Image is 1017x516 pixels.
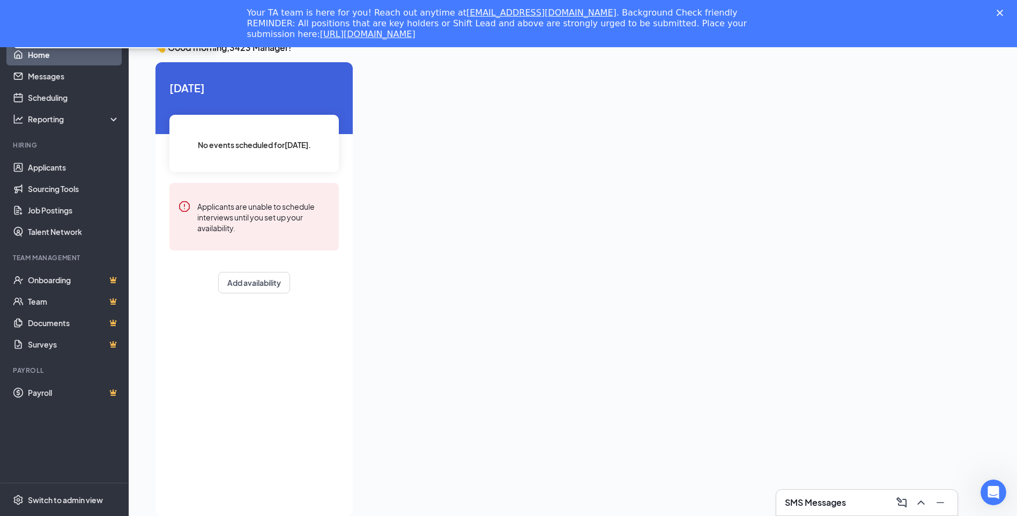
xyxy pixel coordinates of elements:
button: ChevronUp [912,494,930,511]
div: Team Management [13,253,117,262]
a: Messages [28,65,120,87]
a: DocumentsCrown [28,312,120,334]
div: Your TA team is here for you! Reach out anytime at . Background Check friendly REMINDER: All posi... [247,8,753,40]
div: Reporting [28,114,120,124]
iframe: Intercom live chat [981,480,1006,505]
a: TeamCrown [28,291,120,312]
button: Minimize [932,494,949,511]
svg: Error [178,200,191,213]
div: Switch to admin view [28,495,103,505]
a: [URL][DOMAIN_NAME] [320,29,415,39]
a: Job Postings [28,200,120,221]
svg: Analysis [13,114,24,124]
svg: ChevronUp [915,496,927,509]
div: Payroll [13,366,117,375]
svg: Settings [13,495,24,505]
h3: SMS Messages [785,497,846,508]
svg: ComposeMessage [895,496,908,509]
span: No events scheduled for [DATE] . [198,139,311,151]
span: [DATE] [169,79,339,96]
a: PayrollCrown [28,382,120,403]
a: OnboardingCrown [28,269,120,291]
a: Sourcing Tools [28,178,120,200]
a: Talent Network [28,221,120,242]
div: Close [997,10,1007,16]
svg: Minimize [934,496,947,509]
button: Add availability [218,272,290,293]
h3: 👋 Good morning, 3423 Manager ! [155,42,962,54]
button: ComposeMessage [893,494,910,511]
a: [EMAIL_ADDRESS][DOMAIN_NAME] [466,8,617,18]
div: Applicants are unable to schedule interviews until you set up your availability. [197,200,330,233]
a: Applicants [28,157,120,178]
div: Hiring [13,141,117,150]
a: Scheduling [28,87,120,108]
a: SurveysCrown [28,334,120,355]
